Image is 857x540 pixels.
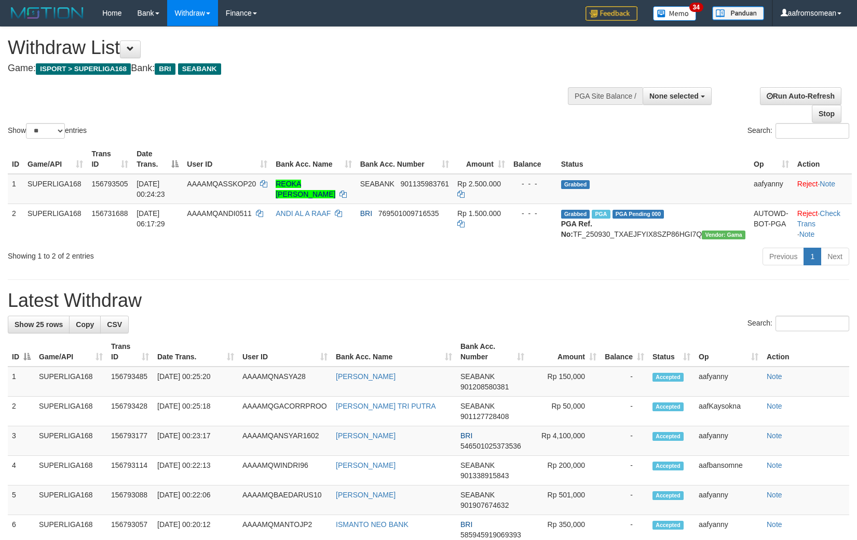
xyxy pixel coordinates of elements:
div: PGA Site Balance / [568,87,643,105]
td: AAAAMQGACORRPROO [238,397,332,426]
td: - [601,485,648,515]
td: TF_250930_TXAEJFYIX8SZP86HGI7Q [557,204,750,244]
a: Note [767,402,782,410]
td: 2 [8,397,35,426]
span: SEABANK [460,461,495,469]
span: Copy 546501025373536 to clipboard [460,442,521,450]
td: SUPERLIGA168 [23,174,87,204]
span: Accepted [652,462,684,470]
td: SUPERLIGA168 [35,456,107,485]
span: Grabbed [561,210,590,219]
td: AUTOWD-BOT-PGA [750,204,793,244]
th: Status [557,144,750,174]
span: Rp 2.500.000 [457,180,501,188]
td: SUPERLIGA168 [35,367,107,397]
span: Accepted [652,521,684,530]
span: Accepted [652,373,684,382]
a: [PERSON_NAME] [336,372,396,381]
td: AAAAMQANSYAR1602 [238,426,332,456]
span: SEABANK [460,402,495,410]
label: Search: [747,316,849,331]
th: Balance: activate to sort column ascending [601,337,648,367]
a: Check Trans [797,209,840,228]
h4: Game: Bank: [8,63,561,74]
span: Copy 901208580381 to clipboard [460,383,509,391]
span: Vendor URL: https://trx31.1velocity.biz [702,231,745,239]
td: Rp 200,000 [528,456,601,485]
span: SEABANK [178,63,221,75]
th: Bank Acc. Number: activate to sort column ascending [356,144,453,174]
th: ID: activate to sort column descending [8,337,35,367]
span: Grabbed [561,180,590,189]
td: 3 [8,426,35,456]
td: aafyanny [695,367,763,397]
td: aafyanny [695,426,763,456]
th: Status: activate to sort column ascending [648,337,695,367]
td: aafKaysokna [695,397,763,426]
span: BRI [155,63,175,75]
span: [DATE] 00:24:23 [137,180,165,198]
a: Run Auto-Refresh [760,87,841,105]
th: User ID: activate to sort column ascending [238,337,332,367]
th: Amount: activate to sort column ascending [453,144,509,174]
td: AAAAMQWINDRI96 [238,456,332,485]
td: - [601,456,648,485]
span: Copy 585945919069393 to clipboard [460,531,521,539]
th: Bank Acc. Name: activate to sort column ascending [332,337,456,367]
a: Reject [797,209,818,218]
span: 34 [689,3,703,12]
td: SUPERLIGA168 [35,397,107,426]
td: · [793,174,852,204]
th: Op: activate to sort column ascending [695,337,763,367]
a: Stop [812,105,841,123]
td: aafyanny [695,485,763,515]
span: Copy 901127728408 to clipboard [460,412,509,421]
th: ID [8,144,23,174]
span: Accepted [652,402,684,411]
span: SEABANK [360,180,395,188]
span: Marked by aafromsomean [592,210,610,219]
a: Copy [69,316,101,333]
td: [DATE] 00:25:18 [153,397,238,426]
select: Showentries [26,123,65,139]
a: Previous [763,248,804,265]
img: MOTION_logo.png [8,5,87,21]
th: Action [793,144,852,174]
label: Show entries [8,123,87,139]
span: Show 25 rows [15,320,63,329]
div: - - - [513,179,553,189]
a: Reject [797,180,818,188]
td: 4 [8,456,35,485]
td: Rp 50,000 [528,397,601,426]
a: ANDI AL A RAAF [276,209,331,218]
span: Copy 901907674632 to clipboard [460,501,509,509]
th: Date Trans.: activate to sort column descending [132,144,183,174]
a: Note [799,230,815,238]
td: AAAAMQNASYA28 [238,367,332,397]
td: aafbansomne [695,456,763,485]
td: - [601,367,648,397]
span: BRI [460,520,472,529]
a: [PERSON_NAME] TRI PUTRA [336,402,436,410]
a: Note [767,461,782,469]
td: AAAAMQBAEDARUS10 [238,485,332,515]
span: Rp 1.500.000 [457,209,501,218]
td: 156793114 [107,456,153,485]
span: SEABANK [460,491,495,499]
div: Showing 1 to 2 of 2 entries [8,247,349,261]
input: Search: [776,123,849,139]
th: Action [763,337,849,367]
th: Game/API: activate to sort column ascending [23,144,87,174]
th: Date Trans.: activate to sort column ascending [153,337,238,367]
th: Trans ID: activate to sort column ascending [87,144,132,174]
th: User ID: activate to sort column ascending [183,144,271,174]
td: 156793428 [107,397,153,426]
a: Show 25 rows [8,316,70,333]
a: [PERSON_NAME] [336,431,396,440]
a: Note [767,491,782,499]
span: Accepted [652,491,684,500]
span: AAAAMQASSKOP20 [187,180,256,188]
a: 1 [804,248,821,265]
a: Next [821,248,849,265]
span: BRI [460,431,472,440]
